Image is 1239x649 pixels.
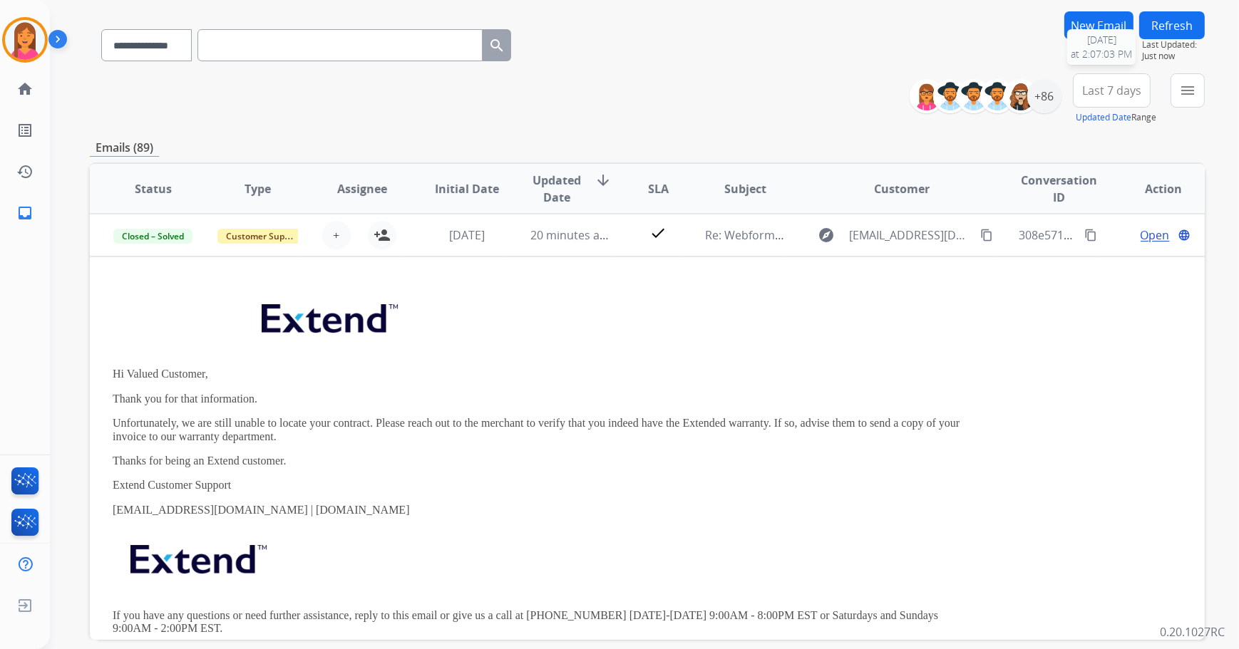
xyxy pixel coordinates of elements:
div: +86 [1027,79,1061,113]
mat-icon: list_alt [16,122,34,139]
span: [DATE] [1071,33,1132,47]
mat-icon: inbox [16,204,34,222]
mat-icon: content_copy [1084,229,1097,242]
span: Type [245,180,271,197]
img: extend.png [113,528,281,584]
span: Subject [724,180,766,197]
p: Hi Valued Customer, [113,368,973,380]
span: 20 minutes ago [530,227,613,243]
span: Open [1141,227,1170,244]
mat-icon: arrow_downward [595,172,612,189]
span: 308e5717-6c81-4fc8-8275-3a20c81139e2 [1019,227,1233,243]
p: [EMAIL_ADDRESS][DOMAIN_NAME] | [DOMAIN_NAME] [113,504,973,516]
img: avatar [5,20,45,60]
mat-icon: language [1178,229,1191,242]
span: [DATE] [449,227,485,243]
span: Customer Support [217,229,310,244]
span: SLA [648,180,669,197]
mat-icon: content_copy [980,229,993,242]
span: Last 7 days [1082,88,1141,93]
p: Emails (89) [90,139,159,157]
button: New Email [1064,11,1133,39]
th: Action [1100,164,1205,214]
span: Re: Webform from [EMAIL_ADDRESS][DOMAIN_NAME] on [DATE] [705,227,1047,243]
button: Updated Date [1076,112,1131,123]
span: Range [1076,111,1156,123]
mat-icon: person_add [374,227,391,244]
mat-icon: search [488,37,505,54]
img: extend.png [244,287,412,343]
button: + [322,221,351,249]
mat-icon: explore [818,227,835,244]
span: Initial Date [435,180,499,197]
span: + [334,227,340,244]
span: [EMAIL_ADDRESS][DOMAIN_NAME] [849,227,972,244]
p: 0.20.1027RC [1160,623,1225,640]
span: Last Updated: [1142,39,1205,51]
span: at 2:07:03 PM [1071,47,1132,61]
mat-icon: menu [1179,82,1196,99]
span: Conversation ID [1019,172,1100,206]
p: Thanks for being an Extend customer. [113,455,973,467]
button: Refresh [1139,11,1205,39]
span: Updated Date [530,172,583,206]
mat-icon: history [16,163,34,180]
mat-icon: check [649,224,667,242]
mat-icon: home [16,81,34,98]
span: Assignee [337,180,387,197]
p: If you have any questions or need further assistance, reply to this email or give us a call at [P... [113,609,973,635]
p: Extend Customer Support [113,479,973,492]
span: Just now [1142,51,1205,62]
span: Closed – Solved [113,229,192,244]
button: Last 7 days [1073,73,1151,108]
p: Unfortunately, we are still unable to locate your contract. Please reach out to the merchant to v... [113,417,973,443]
span: Customer [875,180,930,197]
p: Thank you for that information. [113,393,973,405]
span: Status [135,180,172,197]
